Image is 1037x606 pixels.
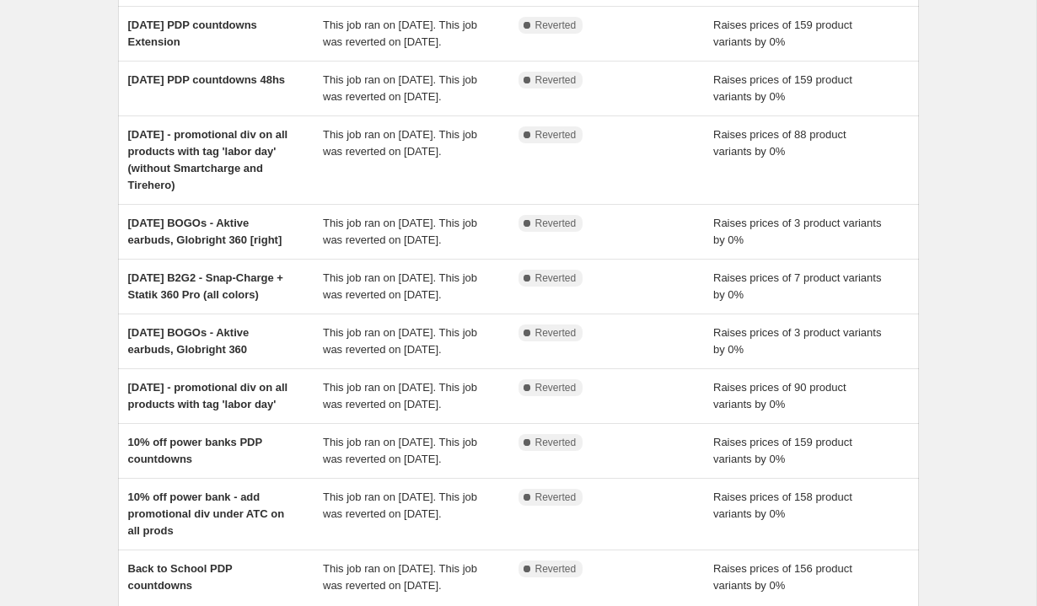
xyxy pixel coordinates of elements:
[323,491,477,520] span: This job ran on [DATE]. This job was reverted on [DATE].
[323,128,477,158] span: This job ran on [DATE]. This job was reverted on [DATE].
[128,436,262,465] span: 10% off power banks PDP countdowns
[128,491,285,537] span: 10% off power bank - add promotional div under ATC on all prods
[128,217,282,246] span: [DATE] BOGOs - Aktive earbuds, Globright 360 [right]
[535,271,577,285] span: Reverted
[535,326,577,340] span: Reverted
[323,19,477,48] span: This job ran on [DATE]. This job was reverted on [DATE].
[323,562,477,592] span: This job ran on [DATE]. This job was reverted on [DATE].
[713,562,852,592] span: Raises prices of 156 product variants by 0%
[713,381,846,410] span: Raises prices of 90 product variants by 0%
[128,562,233,592] span: Back to School PDP countdowns
[713,128,846,158] span: Raises prices of 88 product variants by 0%
[713,217,881,246] span: Raises prices of 3 product variants by 0%
[323,271,477,301] span: This job ran on [DATE]. This job was reverted on [DATE].
[128,326,250,356] span: [DATE] BOGOs - Aktive earbuds, Globright 360
[535,436,577,449] span: Reverted
[535,491,577,504] span: Reverted
[535,19,577,32] span: Reverted
[323,217,477,246] span: This job ran on [DATE]. This job was reverted on [DATE].
[713,19,852,48] span: Raises prices of 159 product variants by 0%
[535,73,577,87] span: Reverted
[713,73,852,103] span: Raises prices of 159 product variants by 0%
[128,73,286,86] span: [DATE] PDP countdowns 48hs
[535,381,577,394] span: Reverted
[535,562,577,576] span: Reverted
[713,436,852,465] span: Raises prices of 159 product variants by 0%
[323,381,477,410] span: This job ran on [DATE]. This job was reverted on [DATE].
[128,19,257,48] span: [DATE] PDP countdowns Extension
[323,73,477,103] span: This job ran on [DATE]. This job was reverted on [DATE].
[323,436,477,465] span: This job ran on [DATE]. This job was reverted on [DATE].
[323,326,477,356] span: This job ran on [DATE]. This job was reverted on [DATE].
[535,128,577,142] span: Reverted
[713,491,852,520] span: Raises prices of 158 product variants by 0%
[713,271,881,301] span: Raises prices of 7 product variants by 0%
[713,326,881,356] span: Raises prices of 3 product variants by 0%
[128,271,283,301] span: [DATE] B2G2 - Snap-Charge + Statik 360 Pro (all colors)
[128,128,288,191] span: [DATE] - promotional div on all products with tag 'labor day' (without Smartcharge and Tirehero)
[128,381,288,410] span: [DATE] - promotional div on all products with tag 'labor day'
[535,217,577,230] span: Reverted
